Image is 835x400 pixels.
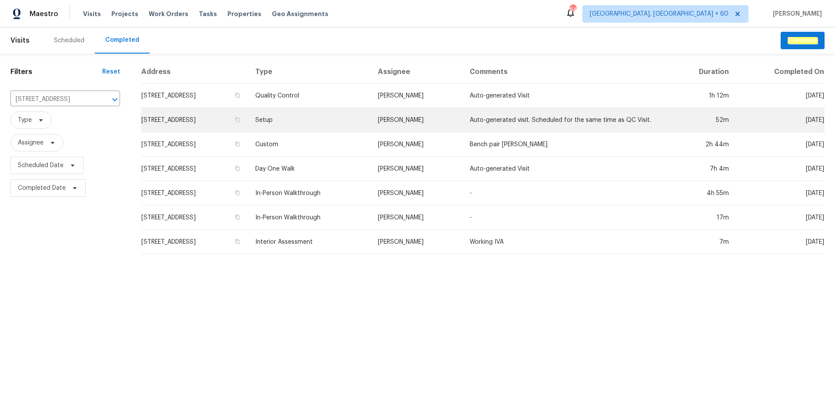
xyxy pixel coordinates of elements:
span: Visits [83,10,101,18]
span: Maestro [30,10,58,18]
td: [DATE] [736,108,825,132]
span: Work Orders [149,10,188,18]
td: [DATE] [736,157,825,181]
div: Completed [105,36,139,44]
button: Schedule [781,32,825,50]
span: Scheduled Date [18,161,63,170]
td: [STREET_ADDRESS] [141,132,248,157]
span: Tasks [199,11,217,17]
td: In-Person Walkthrough [248,181,371,205]
div: Reset [102,67,120,76]
span: [GEOGRAPHIC_DATA], [GEOGRAPHIC_DATA] + 60 [590,10,728,18]
th: Comments [463,61,668,84]
div: Scheduled [54,36,84,45]
em: Schedule [788,37,818,44]
td: [PERSON_NAME] [371,230,463,254]
td: Auto-generated Visit [463,84,668,108]
td: Interior Assessment [248,230,371,254]
td: [DATE] [736,181,825,205]
td: [PERSON_NAME] [371,84,463,108]
th: Address [141,61,248,84]
td: 4h 55m [668,181,736,205]
td: - [463,205,668,230]
td: Custom [248,132,371,157]
td: 1h 12m [668,84,736,108]
td: Auto-generated visit. Scheduled for the same time as QC Visit. [463,108,668,132]
td: [DATE] [736,230,825,254]
button: Copy Address [234,140,241,148]
td: [STREET_ADDRESS] [141,157,248,181]
td: - [463,181,668,205]
td: [STREET_ADDRESS] [141,84,248,108]
td: 52m [668,108,736,132]
td: [DATE] [736,205,825,230]
div: 642 [570,5,576,14]
input: Search for an address... [10,93,96,106]
td: [PERSON_NAME] [371,132,463,157]
button: Copy Address [234,238,241,245]
button: Copy Address [234,116,241,124]
th: Duration [668,61,736,84]
td: [DATE] [736,84,825,108]
button: Copy Address [234,165,241,172]
span: Projects [111,10,138,18]
td: [STREET_ADDRESS] [141,230,248,254]
td: [PERSON_NAME] [371,108,463,132]
button: Copy Address [234,213,241,221]
td: Bench pair [PERSON_NAME] [463,132,668,157]
span: Completed Date [18,184,66,192]
td: [PERSON_NAME] [371,205,463,230]
span: Assignee [18,138,43,147]
th: Assignee [371,61,463,84]
td: Auto-generated Visit [463,157,668,181]
span: Geo Assignments [272,10,328,18]
td: [PERSON_NAME] [371,181,463,205]
td: [STREET_ADDRESS] [141,181,248,205]
span: Visits [10,31,30,50]
button: Open [109,94,121,106]
td: [PERSON_NAME] [371,157,463,181]
td: 2h 44m [668,132,736,157]
td: 7h 4m [668,157,736,181]
th: Type [248,61,371,84]
span: Properties [227,10,261,18]
td: [STREET_ADDRESS] [141,205,248,230]
span: [PERSON_NAME] [769,10,822,18]
h1: Filters [10,67,102,76]
td: Setup [248,108,371,132]
td: [DATE] [736,132,825,157]
td: Working IVA [463,230,668,254]
td: 17m [668,205,736,230]
span: Type [18,116,32,124]
button: Copy Address [234,91,241,99]
td: Day One Walk [248,157,371,181]
td: Quality Control [248,84,371,108]
th: Completed On [736,61,825,84]
td: In-Person Walkthrough [248,205,371,230]
td: 7m [668,230,736,254]
button: Copy Address [234,189,241,197]
td: [STREET_ADDRESS] [141,108,248,132]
